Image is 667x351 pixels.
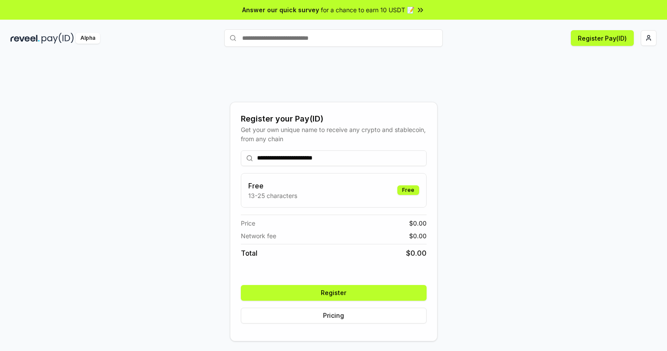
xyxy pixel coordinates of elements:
[241,285,427,301] button: Register
[241,113,427,125] div: Register your Pay(ID)
[571,30,634,46] button: Register Pay(ID)
[406,248,427,258] span: $ 0.00
[42,33,74,44] img: pay_id
[248,191,297,200] p: 13-25 characters
[397,185,419,195] div: Free
[241,231,276,240] span: Network fee
[241,125,427,143] div: Get your own unique name to receive any crypto and stablecoin, from any chain
[241,308,427,323] button: Pricing
[321,5,414,14] span: for a chance to earn 10 USDT 📝
[242,5,319,14] span: Answer our quick survey
[409,231,427,240] span: $ 0.00
[248,181,297,191] h3: Free
[10,33,40,44] img: reveel_dark
[241,248,257,258] span: Total
[241,219,255,228] span: Price
[76,33,100,44] div: Alpha
[409,219,427,228] span: $ 0.00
